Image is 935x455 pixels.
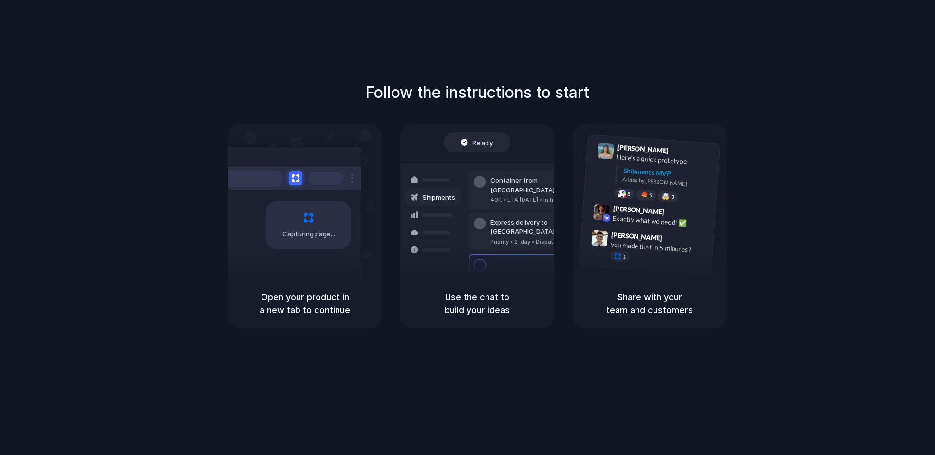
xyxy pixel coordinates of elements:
[412,290,542,317] h5: Use the chat to build your ideas
[422,193,455,203] span: Shipments
[473,137,493,147] span: Ready
[490,196,596,204] div: 40ft • ETA [DATE] • In transit
[240,290,370,317] h5: Open your product in a new tab to continue
[672,147,692,158] span: 9:41 AM
[613,203,664,217] span: [PERSON_NAME]
[622,175,712,190] div: Added by [PERSON_NAME]
[665,234,685,246] span: 9:47 AM
[627,191,631,197] span: 8
[282,229,337,239] span: Capturing page
[617,142,669,156] span: [PERSON_NAME]
[490,238,596,246] div: Priority • 2-day • Dispatched
[490,218,596,237] div: Express delivery to [GEOGRAPHIC_DATA]
[365,81,589,104] h1: Follow the instructions to start
[671,194,674,200] span: 3
[649,193,653,198] span: 5
[610,240,708,256] div: you made that in 5 minutes?!
[617,152,714,169] div: Here's a quick prototype
[584,290,715,317] h5: Share with your team and customers
[612,213,710,230] div: Exactly what we need! ✅
[667,208,687,220] span: 9:42 AM
[623,254,626,260] span: 1
[490,176,596,195] div: Container from [GEOGRAPHIC_DATA]
[623,166,713,182] div: Shipments MVP
[662,193,670,200] div: 🤯
[611,229,663,244] span: [PERSON_NAME]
